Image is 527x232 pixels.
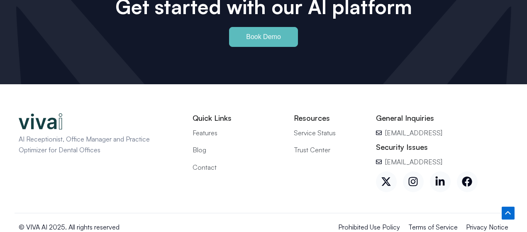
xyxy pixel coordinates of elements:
[376,127,508,138] a: [EMAIL_ADDRESS]
[383,127,442,138] span: [EMAIL_ADDRESS]
[193,127,281,138] a: Features
[294,127,336,138] span: Service Status
[193,144,206,155] span: Blog
[294,144,363,155] a: Trust Center
[229,27,298,47] a: Book Demo
[193,127,217,138] span: Features
[376,156,508,167] a: [EMAIL_ADDRESS]
[294,113,363,123] h2: Resources
[376,142,508,152] h2: Security Issues
[193,144,281,155] a: Blog
[294,144,330,155] span: Trust Center
[376,113,508,123] h2: General Inquiries
[294,127,363,138] a: Service Status
[193,162,217,173] span: Contact
[383,156,442,167] span: [EMAIL_ADDRESS]
[193,113,281,123] h2: Quick Links
[19,134,164,156] p: AI Receptionist, Office Manager and Practice Optimizer for Dental Offices
[246,34,281,40] span: Book Demo
[193,162,281,173] a: Contact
